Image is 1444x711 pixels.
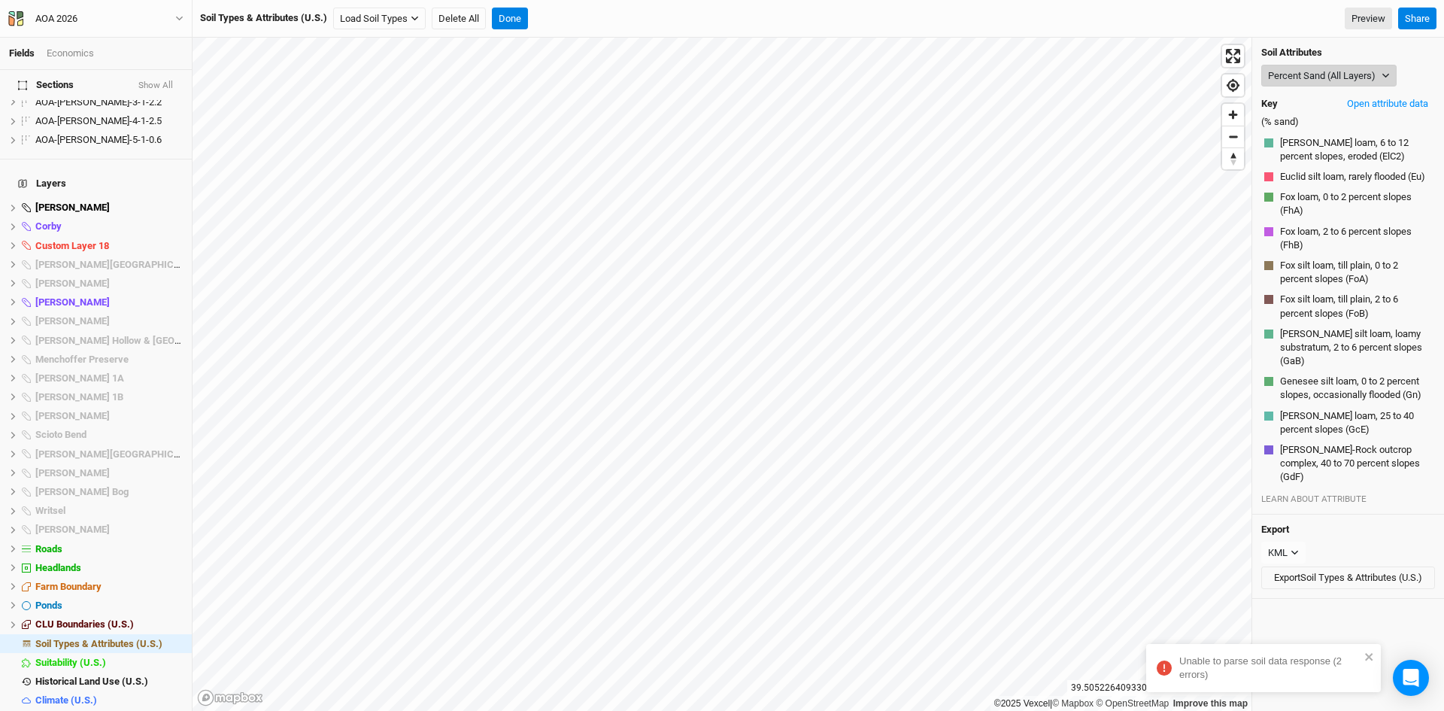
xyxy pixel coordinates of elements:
h4: Soil Attributes [1261,47,1435,59]
div: Farm Boundary [35,581,183,593]
span: Historical Land Use (U.S.) [35,676,148,687]
button: Find my location [1222,74,1244,96]
button: Genesee silt loam, 0 to 2 percent slopes, occasionally flooded (Gn) [1279,374,1432,403]
span: Soil Types & Attributes (U.S.) [35,638,162,649]
span: [PERSON_NAME] 1A [35,372,124,384]
button: Fox silt loam, till plain, 0 to 2 percent slopes (FoA) [1279,258,1432,287]
div: Elick [35,296,183,308]
div: Adelphi Moraine [35,202,183,214]
div: Roads [35,543,183,555]
button: [PERSON_NAME] loam, 6 to 12 percent slopes, eroded (ElC2) [1279,135,1432,164]
a: Mapbox [1052,698,1094,709]
span: [PERSON_NAME] [35,467,110,479]
span: Roads [35,543,62,555]
button: KML [1261,542,1306,564]
button: Open attribute data [1340,93,1435,115]
a: Mapbox logo [197,689,263,706]
button: Fox loam, 2 to 6 percent slopes (FhB) [1279,224,1432,253]
button: Delete All [432,8,486,30]
button: Euclid silt loam, rarely flooded (Eu) [1279,169,1426,184]
button: AOA 2026 [8,11,184,27]
div: Soil Types & Attributes (U.S.) [200,11,327,25]
button: Show All [138,81,174,91]
div: Suitability (U.S.) [35,657,183,669]
div: Darby Oaks [35,278,183,290]
button: Share [1398,8,1436,30]
div: Darby Lakes Preserve [35,259,183,271]
canvas: Map [193,38,1251,711]
div: Ponds [35,600,183,612]
div: Writsel [35,505,183,517]
div: Scott Creek Falls [35,448,183,460]
span: [PERSON_NAME][GEOGRAPHIC_DATA] [35,448,205,460]
span: Sections [18,79,74,91]
div: Economics [47,47,94,60]
div: Headlands [35,562,183,574]
button: Fox silt loam, till plain, 2 to 6 percent slopes (FoB) [1279,292,1432,321]
span: [PERSON_NAME] [35,296,110,308]
a: Preview [1345,8,1392,30]
h4: Layers [9,169,183,199]
button: Fox loam, 0 to 2 percent slopes (FhA) [1279,190,1432,218]
div: KML [1268,545,1288,561]
div: AOA-Wylie Ridge-3-1-2.2 [35,96,183,108]
span: [PERSON_NAME][GEOGRAPHIC_DATA] [35,259,205,270]
span: Ponds [35,600,62,611]
span: Reset bearing to north [1222,148,1244,169]
span: [PERSON_NAME] 1B [35,391,123,403]
span: [PERSON_NAME] Hollow & [GEOGRAPHIC_DATA] [35,335,248,346]
div: Poston 1A [35,372,183,384]
span: Headlands [35,562,81,573]
span: Custom Layer 18 [35,240,109,251]
div: Utzinger Bog [35,486,183,498]
span: [PERSON_NAME] [35,410,110,421]
a: Improve this map [1173,698,1248,709]
a: OpenStreetMap [1096,698,1169,709]
button: [PERSON_NAME]-Rock outcrop complex, 40 to 70 percent slopes (GdF) [1279,442,1432,485]
button: ExportSoil Types & Attributes (U.S.) [1261,567,1435,589]
button: close [1364,650,1375,664]
div: AOA 2026 [35,11,77,26]
span: Menchoffer Preserve [35,354,129,365]
span: [PERSON_NAME] [35,524,110,535]
button: Done [492,8,528,30]
div: Riddle [35,410,183,422]
div: Genevieve Jones [35,315,183,327]
button: Zoom in [1222,104,1244,126]
div: Custom Layer 18 [35,240,183,252]
button: Zoom out [1222,126,1244,147]
div: AOA-Wylie Ridge-5-1-0.6 [35,134,183,146]
button: Reset bearing to north [1222,147,1244,169]
span: [PERSON_NAME] [35,315,110,327]
a: Fields [9,47,35,59]
span: Scioto Bend [35,429,86,440]
span: Corby [35,220,62,232]
span: [PERSON_NAME] [35,202,110,213]
div: CLU Boundaries (U.S.) [35,618,183,630]
span: AOA-[PERSON_NAME]-5-1-0.6 [35,134,162,145]
button: Load Soil Types [333,8,426,30]
button: [PERSON_NAME] loam, 25 to 40 percent slopes (GcE) [1279,409,1432,437]
div: Open Intercom Messenger [1393,660,1429,696]
div: Soil Types & Attributes (U.S.) [35,638,183,650]
span: AOA-[PERSON_NAME]-4-1-2.5 [35,115,162,126]
div: 39.50522640933087 , -82.96557207367007 [1067,680,1251,696]
span: Climate (U.S.) [35,694,97,706]
a: ©2025 Vexcel [994,698,1050,709]
span: AOA-[PERSON_NAME]-3-1-2.2 [35,96,162,108]
div: (% sand) [1252,38,1444,515]
div: Unable to parse soil data response (2 errors) [1179,655,1360,682]
div: Corby [35,220,183,232]
span: [PERSON_NAME] [35,278,110,289]
button: [PERSON_NAME] silt loam, loamy substratum, 2 to 6 percent slopes (GaB) [1279,327,1432,369]
div: | [994,696,1248,711]
div: Menchoffer Preserve [35,354,183,366]
div: Historical Land Use (U.S.) [35,676,183,688]
div: AOA-Wylie Ridge-4-1-2.5 [35,115,183,127]
span: CLU Boundaries (U.S.) [35,618,134,630]
span: Enter fullscreen [1222,45,1244,67]
div: Climate (U.S.) [35,694,183,706]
